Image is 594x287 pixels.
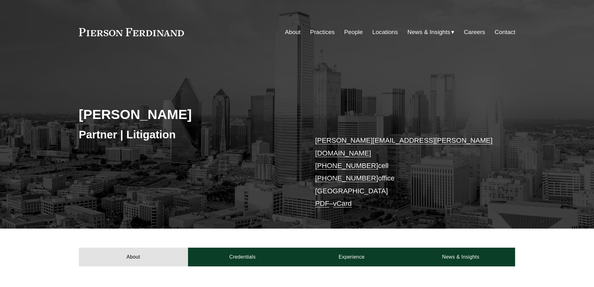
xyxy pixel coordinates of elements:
[285,26,301,38] a: About
[310,26,335,38] a: Practices
[406,248,515,266] a: News & Insights
[315,174,378,182] a: [PHONE_NUMBER]
[408,27,451,38] span: News & Insights
[188,248,297,266] a: Credentials
[315,136,493,157] a: [PERSON_NAME][EMAIL_ADDRESS][PERSON_NAME][DOMAIN_NAME]
[495,26,515,38] a: Contact
[372,26,398,38] a: Locations
[79,248,188,266] a: About
[408,26,455,38] a: folder dropdown
[464,26,485,38] a: Careers
[333,200,352,207] a: vCard
[315,162,378,170] a: [PHONE_NUMBER]
[79,128,297,141] h3: Partner | Litigation
[315,134,497,210] p: cell office [GEOGRAPHIC_DATA] –
[315,200,329,207] a: PDF
[297,248,406,266] a: Experience
[344,26,363,38] a: People
[79,106,297,122] h2: [PERSON_NAME]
